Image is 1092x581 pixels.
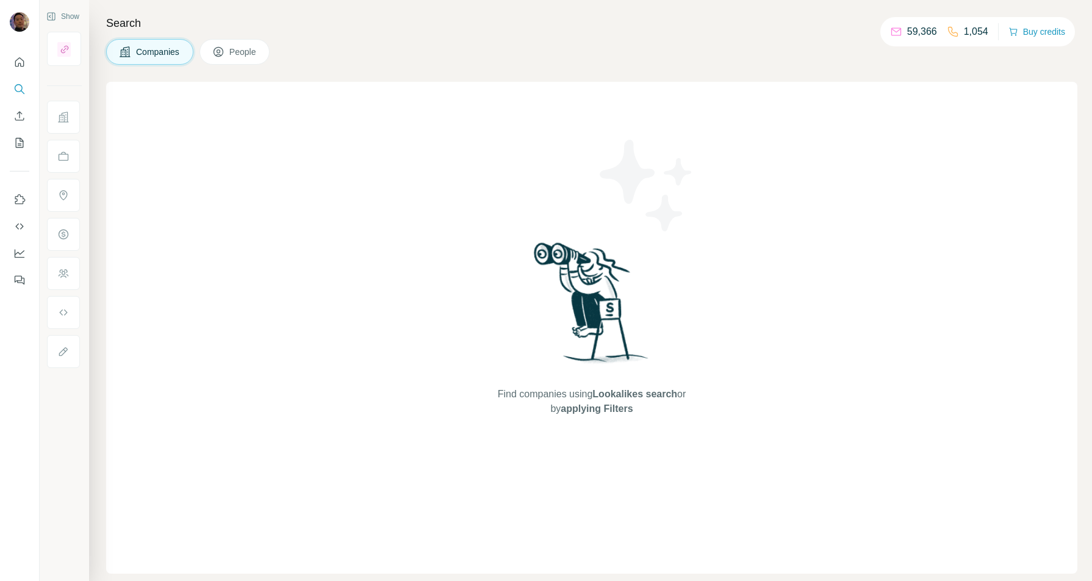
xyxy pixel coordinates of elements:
[10,51,29,73] button: Quick start
[136,46,181,58] span: Companies
[528,239,655,375] img: Surfe Illustration - Woman searching with binoculars
[10,105,29,127] button: Enrich CSV
[10,215,29,237] button: Use Surfe API
[907,24,937,39] p: 59,366
[1008,23,1065,40] button: Buy credits
[38,7,88,26] button: Show
[10,12,29,32] img: Avatar
[561,403,633,414] span: applying Filters
[494,387,689,416] span: Find companies using or by
[10,132,29,154] button: My lists
[229,46,257,58] span: People
[592,389,677,399] span: Lookalikes search
[964,24,988,39] p: 1,054
[10,269,29,291] button: Feedback
[10,242,29,264] button: Dashboard
[10,78,29,100] button: Search
[106,15,1077,32] h4: Search
[10,189,29,211] button: Use Surfe on LinkedIn
[592,131,702,240] img: Surfe Illustration - Stars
